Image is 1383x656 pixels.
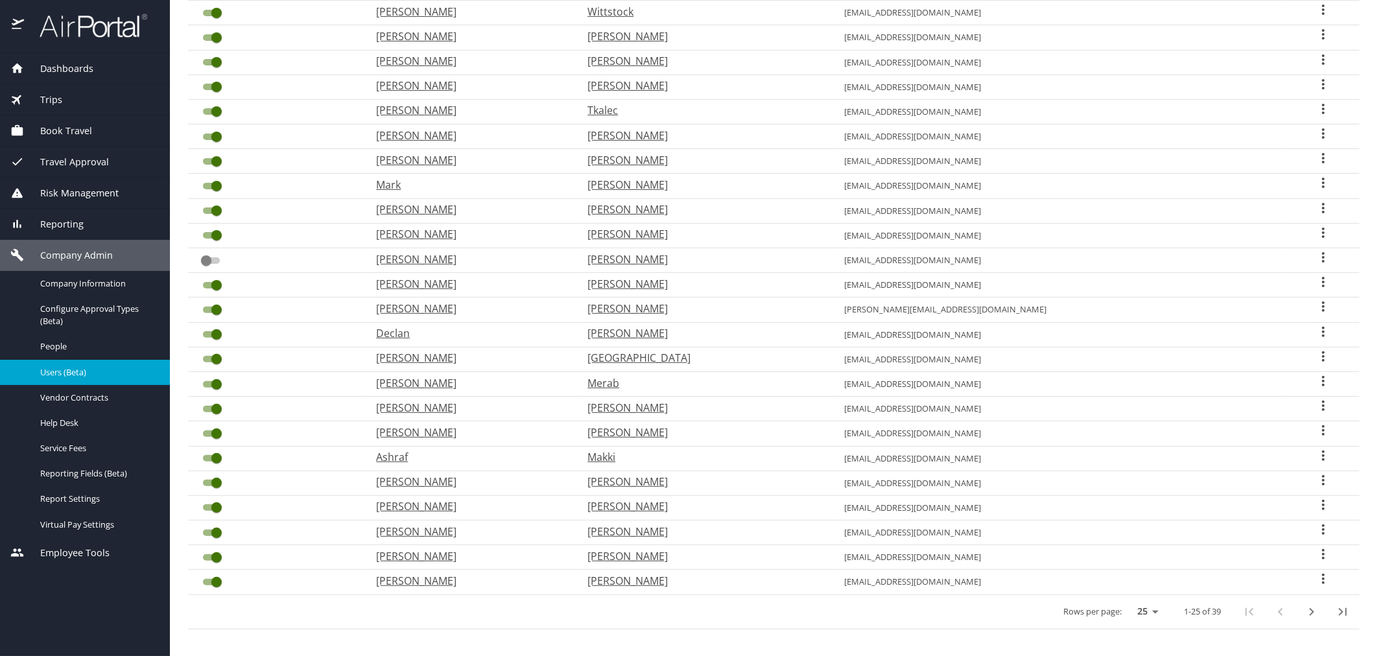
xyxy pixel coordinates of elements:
p: [PERSON_NAME] [587,252,818,267]
p: [PERSON_NAME] [587,29,818,44]
span: Virtual Pay Settings [40,519,154,531]
span: Book Travel [24,124,92,138]
p: [PERSON_NAME] [376,375,561,391]
p: [PERSON_NAME] [376,573,561,589]
p: [PERSON_NAME] [376,276,561,292]
span: Report Settings [40,493,154,505]
span: Trips [24,93,62,107]
p: [PERSON_NAME] [376,53,561,69]
p: [PERSON_NAME] [376,226,561,242]
p: [PERSON_NAME] [587,202,818,217]
span: Vendor Contracts [40,392,154,404]
p: [PERSON_NAME] [587,573,818,589]
p: Ashraf [376,449,561,465]
p: [PERSON_NAME] [587,177,818,193]
button: next page [1296,596,1327,627]
td: [EMAIL_ADDRESS][DOMAIN_NAME] [834,371,1288,396]
p: [PERSON_NAME] [376,78,561,93]
td: [EMAIL_ADDRESS][DOMAIN_NAME] [834,223,1288,248]
td: [EMAIL_ADDRESS][DOMAIN_NAME] [834,248,1288,273]
td: [EMAIL_ADDRESS][DOMAIN_NAME] [834,322,1288,347]
p: Makki [587,449,818,465]
td: [EMAIL_ADDRESS][DOMAIN_NAME] [834,446,1288,471]
p: Rows per page: [1063,607,1122,616]
p: [PERSON_NAME] [376,102,561,118]
p: [PERSON_NAME] [376,474,561,489]
span: Reporting Fields (Beta) [40,467,154,480]
td: [EMAIL_ADDRESS][DOMAIN_NAME] [834,471,1288,495]
p: [PERSON_NAME] [587,53,818,69]
td: [EMAIL_ADDRESS][DOMAIN_NAME] [834,570,1288,594]
td: [EMAIL_ADDRESS][DOMAIN_NAME] [834,521,1288,545]
p: Tkalec [587,102,818,118]
td: [EMAIL_ADDRESS][DOMAIN_NAME] [834,1,1288,25]
img: airportal-logo.png [25,13,147,38]
p: [PERSON_NAME] [587,276,818,292]
p: [PERSON_NAME] [376,425,561,440]
p: [PERSON_NAME] [587,78,818,93]
td: [EMAIL_ADDRESS][DOMAIN_NAME] [834,495,1288,520]
td: [EMAIL_ADDRESS][DOMAIN_NAME] [834,124,1288,149]
td: [EMAIL_ADDRESS][DOMAIN_NAME] [834,75,1288,99]
p: [PERSON_NAME] [587,548,818,564]
p: Wittstock [587,4,818,19]
td: [EMAIL_ADDRESS][DOMAIN_NAME] [834,149,1288,174]
td: [EMAIL_ADDRESS][DOMAIN_NAME] [834,25,1288,50]
td: [EMAIL_ADDRESS][DOMAIN_NAME] [834,99,1288,124]
p: [PERSON_NAME] [587,301,818,316]
span: Travel Approval [24,155,109,169]
span: Help Desk [40,417,154,429]
span: Risk Management [24,186,119,200]
td: [PERSON_NAME][EMAIL_ADDRESS][DOMAIN_NAME] [834,298,1288,322]
img: icon-airportal.png [12,13,25,38]
p: [PERSON_NAME] [587,400,818,416]
p: Merab [587,375,818,391]
p: [PERSON_NAME] [376,350,561,366]
p: [PERSON_NAME] [587,152,818,168]
p: Mark [376,177,561,193]
td: [EMAIL_ADDRESS][DOMAIN_NAME] [834,397,1288,421]
span: Dashboards [24,62,93,76]
span: People [40,340,154,353]
span: Service Fees [40,442,154,454]
p: [PERSON_NAME] [587,474,818,489]
p: [PERSON_NAME] [587,325,818,341]
button: last page [1327,596,1358,627]
p: [PERSON_NAME] [587,226,818,242]
td: [EMAIL_ADDRESS][DOMAIN_NAME] [834,545,1288,570]
p: [PERSON_NAME] [376,29,561,44]
td: [EMAIL_ADDRESS][DOMAIN_NAME] [834,198,1288,223]
span: Company Admin [24,248,113,263]
p: [PERSON_NAME] [376,4,561,19]
span: Reporting [24,217,84,231]
p: [PERSON_NAME] [376,548,561,564]
p: [PERSON_NAME] [376,301,561,316]
p: [PERSON_NAME] [376,498,561,514]
p: [PERSON_NAME] [376,128,561,143]
span: Configure Approval Types (Beta) [40,303,154,327]
p: [PERSON_NAME] [587,425,818,440]
td: [EMAIL_ADDRESS][DOMAIN_NAME] [834,50,1288,75]
td: [EMAIL_ADDRESS][DOMAIN_NAME] [834,273,1288,298]
td: [EMAIL_ADDRESS][DOMAIN_NAME] [834,421,1288,446]
p: [PERSON_NAME] [376,202,561,217]
p: [GEOGRAPHIC_DATA] [587,350,818,366]
p: [PERSON_NAME] [587,128,818,143]
p: [PERSON_NAME] [376,524,561,539]
select: rows per page [1127,602,1163,622]
p: [PERSON_NAME] [376,152,561,168]
td: [EMAIL_ADDRESS][DOMAIN_NAME] [834,174,1288,198]
p: [PERSON_NAME] [376,252,561,267]
p: [PERSON_NAME] [587,498,818,514]
span: Employee Tools [24,546,110,560]
td: [EMAIL_ADDRESS][DOMAIN_NAME] [834,347,1288,371]
p: Declan [376,325,561,341]
p: [PERSON_NAME] [587,524,818,539]
span: Company Information [40,277,154,290]
span: Users (Beta) [40,366,154,379]
p: 1-25 of 39 [1184,607,1221,616]
p: [PERSON_NAME] [376,400,561,416]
